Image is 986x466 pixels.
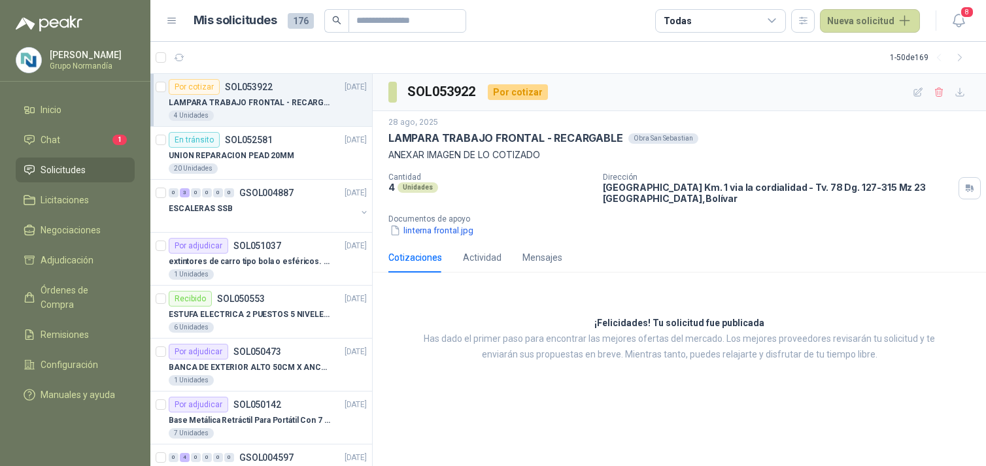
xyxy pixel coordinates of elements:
[388,131,623,145] p: LAMPARA TRABAJO FRONTAL - RECARGABLE
[169,203,232,215] p: ESCALERAS SSB
[388,148,970,162] p: ANEXAR IMAGEN DE LO COTIZADO
[213,453,223,462] div: 0
[16,188,135,212] a: Licitaciones
[202,188,212,197] div: 0
[224,188,234,197] div: 0
[388,250,442,265] div: Cotizaciones
[233,400,281,409] p: SOL050142
[41,223,101,237] span: Negociaciones
[960,6,974,18] span: 8
[388,116,438,129] p: 28 ago, 2025
[169,428,214,439] div: 7 Unidades
[169,414,331,427] p: Base Metálica Retráctil Para Portátil Con 7 Altur
[41,283,122,312] span: Órdenes de Compra
[169,344,228,359] div: Por adjudicar
[16,158,135,182] a: Solicitudes
[169,291,212,307] div: Recibido
[169,238,228,254] div: Por adjudicar
[345,134,367,146] p: [DATE]
[398,182,438,193] div: Unidades
[150,74,372,127] a: Por cotizarSOL053922[DATE] LAMPARA TRABAJO FRONTAL - RECARGABLE4 Unidades
[41,163,86,177] span: Solicitudes
[603,173,954,182] p: Dirección
[345,187,367,199] p: [DATE]
[388,173,592,182] p: Cantidad
[332,16,341,25] span: search
[150,391,372,444] a: Por adjudicarSOL050142[DATE] Base Metálica Retráctil Para Portátil Con 7 Altur7 Unidades
[41,103,61,117] span: Inicio
[947,9,970,33] button: 8
[41,358,98,372] span: Configuración
[169,453,178,462] div: 0
[16,97,135,122] a: Inicio
[150,286,372,339] a: RecibidoSOL050553[DATE] ESTUFA ELECTRICA 2 PUESTOS 5 NIVELES DE TEMPERATURA 2000 W6 Unidades
[16,322,135,347] a: Remisiones
[522,250,562,265] div: Mensajes
[50,50,131,59] p: [PERSON_NAME]
[169,361,331,374] p: BANCA DE EXTERIOR ALTO 50CM X ANCHO 100CM FONDO 45CM CON ESPALDAR
[169,308,331,321] p: ESTUFA ELECTRICA 2 PUESTOS 5 NIVELES DE TEMPERATURA 2000 W
[169,163,218,174] div: 20 Unidades
[213,188,223,197] div: 0
[345,81,367,93] p: [DATE]
[150,233,372,286] a: Por adjudicarSOL051037[DATE] extintores de carro tipo bola o esféricos. Eficacia 21A - 113B1 Unid...
[16,248,135,273] a: Adjudicación
[345,293,367,305] p: [DATE]
[224,453,234,462] div: 0
[41,193,89,207] span: Licitaciones
[233,241,281,250] p: SOL051037
[41,388,115,402] span: Manuales y ayuda
[180,453,190,462] div: 4
[405,331,953,363] p: Has dado el primer paso para encontrar las mejores ofertas del mercado. Los mejores proveedores r...
[225,135,273,144] p: SOL052581
[488,84,548,100] div: Por cotizar
[150,127,372,180] a: En tránsitoSOL052581[DATE] UNION REPARACION PEAD 20MM20 Unidades
[463,250,501,265] div: Actividad
[217,294,265,303] p: SOL050553
[288,13,314,29] span: 176
[890,47,970,68] div: 1 - 50 de 169
[169,110,214,121] div: 4 Unidades
[388,224,475,237] button: linterna frontal.jpg
[169,132,220,148] div: En tránsito
[180,188,190,197] div: 3
[16,352,135,377] a: Configuración
[41,253,93,267] span: Adjudicación
[50,62,131,70] p: Grupo Normandía
[388,182,395,193] p: 4
[150,339,372,391] a: Por adjudicarSOL050473[DATE] BANCA DE EXTERIOR ALTO 50CM X ANCHO 100CM FONDO 45CM CON ESPALDAR1 U...
[191,453,201,462] div: 0
[345,399,367,411] p: [DATE]
[169,185,369,227] a: 0 3 0 0 0 0 GSOL004887[DATE] ESCALERAS SSB
[41,133,60,147] span: Chat
[16,48,41,73] img: Company Logo
[407,82,477,102] h3: SOL053922
[233,347,281,356] p: SOL050473
[41,327,89,342] span: Remisiones
[345,346,367,358] p: [DATE]
[345,452,367,464] p: [DATE]
[169,79,220,95] div: Por cotizar
[388,214,981,224] p: Documentos de apoyo
[664,14,691,28] div: Todas
[16,218,135,242] a: Negociaciones
[345,240,367,252] p: [DATE]
[628,133,698,144] div: Obra San Sebastian
[594,316,764,331] h3: ¡Felicidades! Tu solicitud fue publicada
[169,97,331,109] p: LAMPARA TRABAJO FRONTAL - RECARGABLE
[16,16,82,31] img: Logo peakr
[169,269,214,280] div: 1 Unidades
[239,188,294,197] p: GSOL004887
[169,256,331,268] p: extintores de carro tipo bola o esféricos. Eficacia 21A - 113B
[169,397,228,412] div: Por adjudicar
[191,188,201,197] div: 0
[169,188,178,197] div: 0
[16,382,135,407] a: Manuales y ayuda
[16,127,135,152] a: Chat1
[225,82,273,92] p: SOL053922
[202,453,212,462] div: 0
[169,375,214,386] div: 1 Unidades
[820,9,920,33] button: Nueva solicitud
[169,150,294,162] p: UNION REPARACION PEAD 20MM
[603,182,954,204] p: [GEOGRAPHIC_DATA] Km. 1 via la cordialidad - Tv. 78 Dg. 127-315 Mz 23 [GEOGRAPHIC_DATA] , Bolívar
